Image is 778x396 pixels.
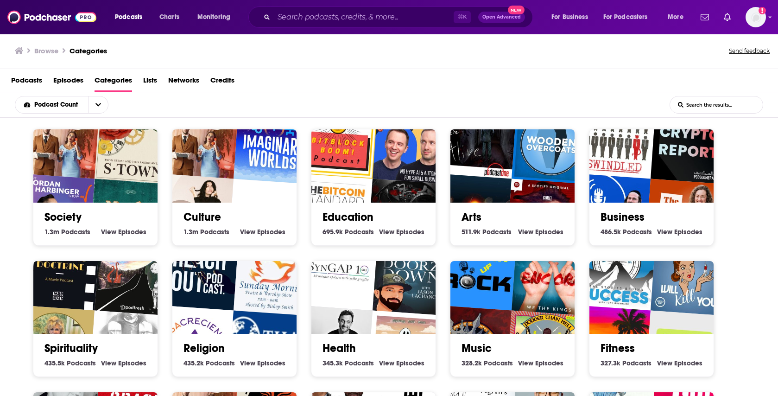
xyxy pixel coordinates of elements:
[34,46,58,55] h3: Browse
[159,11,179,24] span: Charts
[601,210,645,224] a: Business
[44,359,65,367] span: 435.5k
[657,359,672,367] span: View
[257,359,285,367] span: Episodes
[545,10,600,25] button: open menu
[323,359,374,367] a: 345.3k Health Podcasts
[44,359,96,367] a: 435.5k Spirituality Podcasts
[95,73,132,92] a: Categories
[661,10,695,25] button: open menu
[601,359,651,367] a: 327.3k Fitness Podcasts
[20,99,100,179] img: Your Mom & Dad
[15,102,89,108] button: open menu
[551,11,588,24] span: For Business
[512,104,591,184] img: Wooden Overcoats
[34,102,81,108] span: Podcast Count
[651,104,730,184] div: Daily Crypto Report
[345,228,374,236] span: Podcasts
[535,359,563,367] span: Episodes
[518,359,563,367] a: View Music Episodes
[118,359,146,367] span: Episodes
[482,228,512,236] span: Podcasts
[726,45,772,57] button: Send feedback
[746,7,766,27] button: Show profile menu
[462,359,513,367] a: 328.2k Music Podcasts
[197,11,230,24] span: Monitoring
[183,341,225,355] a: Religion
[274,10,454,25] input: Search podcasts, credits, & more...
[454,11,471,23] span: ⌘ K
[720,9,734,25] a: Show notifications dropdown
[240,359,255,367] span: View
[323,228,374,236] a: 695.9k Education Podcasts
[697,9,713,25] a: Show notifications dropdown
[437,99,517,179] img: We're Alive
[379,228,394,236] span: View
[462,341,492,355] a: Music
[323,210,373,224] a: Education
[7,8,96,26] img: Podchaser - Follow, Share and Rate Podcasts
[168,73,199,92] a: Networks
[15,96,123,114] h2: Choose List sort
[191,10,242,25] button: open menu
[622,359,651,367] span: Podcasts
[396,359,424,367] span: Episodes
[576,230,656,310] img: The Real Stories Behind Success
[183,359,235,367] a: 435.2k Religion Podcasts
[257,6,542,28] div: Search podcasts, credits, & more...
[240,228,255,236] span: View
[11,73,42,92] a: Podcasts
[373,104,452,184] img: Authority Hacker Podcast – AI & Automation for Small biz & Marketers
[462,228,481,236] span: 511.9k
[576,99,656,179] div: Swindled
[257,228,285,236] span: Episodes
[482,15,521,19] span: Open Advanced
[240,228,285,236] a: View Culture Episodes
[323,341,356,355] a: Health
[183,228,229,236] a: 1.3m Culture Podcasts
[118,228,146,236] span: Episodes
[234,104,313,184] div: Imaginary Worlds
[603,11,648,24] span: For Podcasters
[153,10,185,25] a: Charts
[379,359,424,367] a: View Health Episodes
[20,230,100,310] div: Cinematic Doctrine
[462,210,481,224] a: Arts
[44,228,90,236] a: 1.3m Society Podcasts
[101,359,116,367] span: View
[115,11,142,24] span: Podcasts
[159,99,239,179] img: Your Mom & Dad
[298,99,378,179] img: The BitBlockBoom Bitcoin Podcast
[298,230,378,310] img: SynGAP10 weekly 10 minute updates on SYNGAP1
[379,359,394,367] span: View
[200,228,229,236] span: Podcasts
[373,236,452,316] img: Knockin‘ Doorz Down
[183,359,204,367] span: 435.2k
[159,230,239,310] div: Reach Out
[95,236,174,316] div: Aklın Yolu
[651,236,730,316] img: This Podcast Will Kill You
[234,236,313,316] img: Sunday Morning Praise Radio
[657,228,702,236] a: View Business Episodes
[143,73,157,92] a: Lists
[601,228,652,236] a: 486.5k Business Podcasts
[379,228,424,236] a: View Education Episodes
[70,46,107,55] h1: Categories
[478,12,525,23] button: Open AdvancedNew
[597,10,661,25] button: open menu
[53,73,83,92] a: Episodes
[210,73,234,92] a: Credits
[206,359,235,367] span: Podcasts
[462,228,512,236] a: 511.9k Arts Podcasts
